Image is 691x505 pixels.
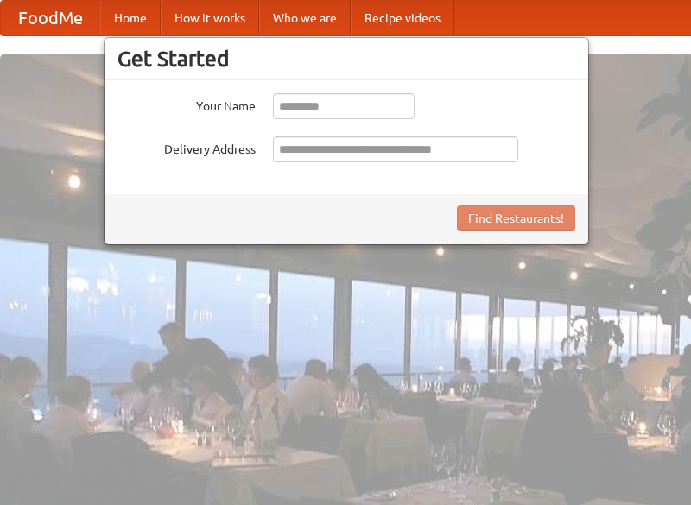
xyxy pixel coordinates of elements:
a: How it works [161,1,259,35]
a: FoodMe [1,1,100,35]
h3: Get Started [117,46,575,72]
label: Delivery Address [117,136,256,158]
a: Recipe videos [351,1,454,35]
button: Find Restaurants! [457,205,575,231]
a: Who we are [259,1,351,35]
label: Your Name [117,93,256,115]
a: Home [100,1,161,35]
